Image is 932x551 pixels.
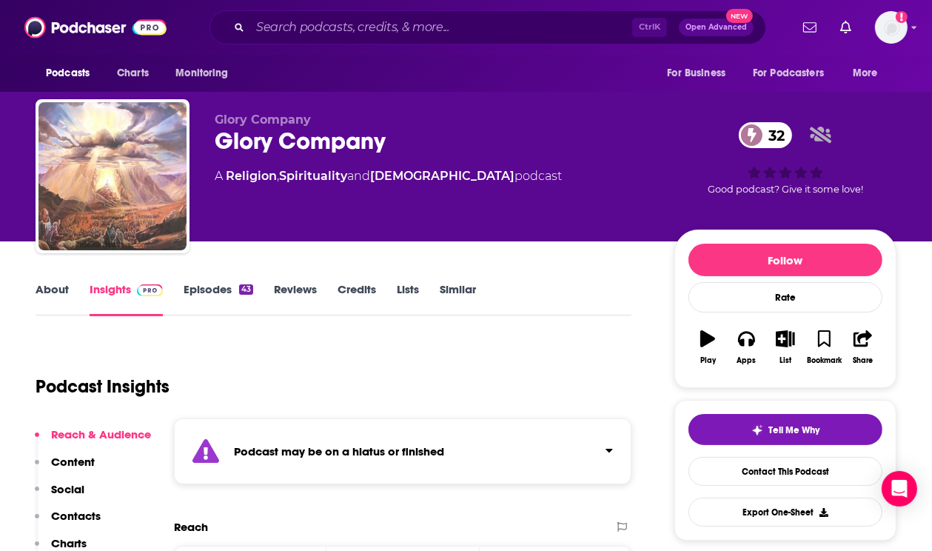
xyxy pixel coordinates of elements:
button: Reach & Audience [35,427,151,455]
span: , [277,169,279,183]
span: Ctrl K [632,18,667,37]
div: List [780,356,791,365]
button: open menu [842,59,896,87]
span: Glory Company [215,113,311,127]
span: For Podcasters [753,63,824,84]
p: Social [51,482,84,496]
svg: Add a profile image [896,11,908,23]
button: Contacts [35,509,101,536]
button: open menu [36,59,109,87]
span: Charts [117,63,149,84]
span: Tell Me Why [769,424,820,436]
span: Open Advanced [685,24,747,31]
img: Podchaser Pro [137,284,163,296]
button: Social [35,482,84,510]
a: 32 [739,122,792,148]
input: Search podcasts, credits, & more... [250,16,632,39]
span: Podcasts [46,63,90,84]
p: Charts [51,536,87,550]
img: tell me why sparkle [751,424,763,436]
a: Show notifications dropdown [797,15,822,40]
a: Charts [107,59,158,87]
span: Monitoring [175,63,228,84]
a: Lists [397,282,419,316]
button: Share [844,321,882,374]
a: Religion [226,169,277,183]
button: open menu [165,59,247,87]
a: Credits [338,282,376,316]
a: [DEMOGRAPHIC_DATA] [370,169,514,183]
span: 32 [754,122,792,148]
span: Logged in as JohnJMudgett [875,11,908,44]
img: User Profile [875,11,908,44]
p: Content [51,455,95,469]
button: Export One-Sheet [688,498,882,527]
a: InsightsPodchaser Pro [90,282,163,316]
a: Similar [440,282,476,316]
h1: Podcast Insights [36,375,170,398]
div: Play [700,356,716,365]
h2: Reach [174,520,208,534]
button: Follow [688,244,882,276]
div: Share [853,356,873,365]
div: 43 [239,284,253,295]
a: Show notifications dropdown [834,15,857,40]
button: open menu [743,59,845,87]
span: and [347,169,370,183]
div: A podcast [215,167,562,185]
a: Contact This Podcast [688,457,882,486]
a: Reviews [274,282,317,316]
div: 32Good podcast? Give it some love! [674,113,896,204]
span: For Business [667,63,725,84]
p: Reach & Audience [51,427,151,441]
img: Podchaser - Follow, Share and Rate Podcasts [24,13,167,41]
button: tell me why sparkleTell Me Why [688,414,882,445]
button: Play [688,321,727,374]
button: open menu [657,59,744,87]
section: Click to expand status details [174,418,631,484]
div: Apps [737,356,757,365]
span: More [853,63,878,84]
img: Glory Company [38,102,187,250]
div: Search podcasts, credits, & more... [209,10,766,44]
a: Spirituality [279,169,347,183]
button: Show profile menu [875,11,908,44]
span: Good podcast? Give it some love! [708,184,863,195]
button: Apps [727,321,765,374]
p: Contacts [51,509,101,523]
div: Bookmark [807,356,842,365]
button: List [766,321,805,374]
div: Open Intercom Messenger [882,471,917,507]
strong: Podcast may be on a hiatus or finished [234,444,444,458]
div: Rate [688,282,882,313]
button: Content [35,455,95,482]
button: Open AdvancedNew [679,19,754,36]
a: About [36,282,69,316]
span: New [726,9,753,23]
button: Bookmark [805,321,843,374]
a: Episodes43 [184,282,253,316]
